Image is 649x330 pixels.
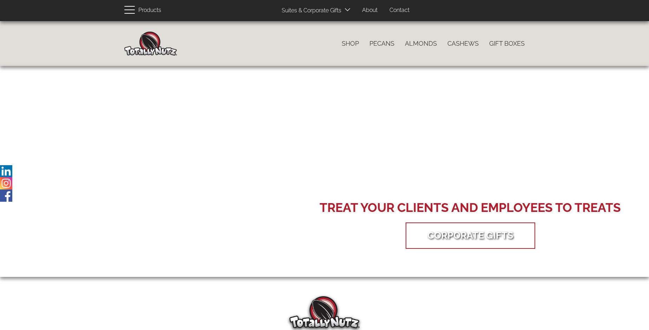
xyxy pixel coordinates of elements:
[417,224,524,246] a: Corporate Gifts
[336,36,364,51] a: Shop
[289,296,360,328] img: Totally Nutz Logo
[484,36,530,51] a: Gift Boxes
[357,4,383,17] a: About
[124,32,177,56] img: Home
[400,36,442,51] a: Almonds
[320,199,621,216] div: Treat your Clients and Employees to Treats
[384,4,415,17] a: Contact
[364,36,400,51] a: Pecans
[442,36,484,51] a: Cashews
[276,4,343,18] a: Suites & Corporate Gifts
[138,5,161,15] span: Products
